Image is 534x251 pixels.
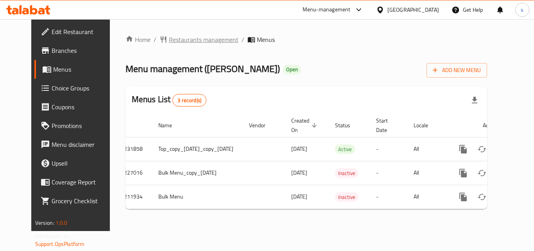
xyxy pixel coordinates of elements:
span: Open [283,66,301,73]
span: Restaurants management [169,35,238,44]
span: [DATE] [291,144,307,154]
a: Home [125,35,151,44]
span: Coverage Report [52,177,114,187]
a: Edit Restaurant [34,22,120,41]
span: 1.0.0 [56,218,68,228]
nav: breadcrumb [125,35,487,44]
a: Upsell [34,154,120,173]
div: Open [283,65,301,74]
span: Menus [53,65,114,74]
span: Vendor [249,121,276,130]
span: Add New Menu [433,65,481,75]
button: Change Status [473,188,491,206]
a: Coverage Report [34,173,120,191]
td: All [407,161,448,185]
span: Menus [257,35,275,44]
td: 1227016 [115,161,152,185]
h2: Menus List [132,94,206,107]
span: Get support on: [35,231,71,241]
div: Total records count [172,94,206,107]
span: Upsell [52,159,114,168]
span: Name [158,121,182,130]
span: Branches [52,46,114,55]
div: Active [335,144,355,154]
a: Menus [34,60,120,79]
div: [GEOGRAPHIC_DATA] [387,5,439,14]
span: [DATE] [291,191,307,202]
button: Change Status [473,140,491,159]
span: Menu disclaimer [52,140,114,149]
td: All [407,137,448,161]
span: ID [121,121,136,130]
span: s [521,5,523,14]
button: more [454,188,473,206]
span: Inactive [335,193,358,202]
span: 3 record(s) [173,97,206,104]
a: Grocery Checklist [34,191,120,210]
span: Choice Groups [52,83,114,93]
button: more [454,140,473,159]
button: more [454,164,473,182]
span: Status [335,121,360,130]
td: 1211934 [115,185,152,209]
a: Promotions [34,116,120,135]
td: Bulk Menu_copy_[DATE] [152,161,243,185]
td: - [370,185,407,209]
span: Locale [414,121,438,130]
a: Branches [34,41,120,60]
span: Menu management ( [PERSON_NAME] ) [125,60,280,78]
a: Coupons [34,98,120,116]
span: Active [335,145,355,154]
div: Menu-management [303,5,351,14]
td: - [370,137,407,161]
span: Promotions [52,121,114,130]
span: Start Date [376,116,398,135]
span: Version: [35,218,54,228]
span: Created On [291,116,319,135]
div: Export file [465,91,484,110]
td: Top_copy_[DATE]_copy_[DATE] [152,137,243,161]
span: Grocery Checklist [52,196,114,206]
td: - [370,161,407,185]
span: [DATE] [291,168,307,178]
li: / [154,35,156,44]
td: Bulk Menu [152,185,243,209]
button: Add New Menu [426,63,487,78]
span: Edit Restaurant [52,27,114,36]
span: Coupons [52,102,114,112]
li: / [242,35,244,44]
span: Inactive [335,169,358,178]
a: Support.OpsPlatform [35,239,85,249]
a: Choice Groups [34,79,120,98]
a: Menu disclaimer [34,135,120,154]
td: All [407,185,448,209]
a: Restaurants management [159,35,238,44]
td: 1231858 [115,137,152,161]
button: Change Status [473,164,491,182]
